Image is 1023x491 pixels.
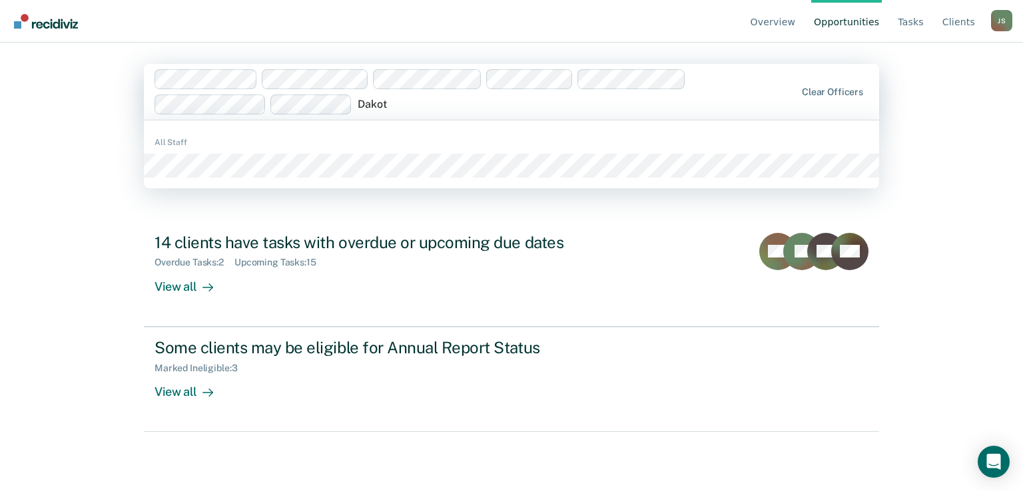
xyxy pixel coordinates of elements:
[991,10,1012,31] div: J S
[144,136,879,148] div: All Staff
[991,10,1012,31] button: Profile dropdown button
[155,363,248,374] div: Marked Ineligible : 3
[14,14,78,29] img: Recidiviz
[155,257,234,268] div: Overdue Tasks : 2
[155,268,229,294] div: View all
[978,446,1010,478] div: Open Intercom Messenger
[155,233,622,252] div: 14 clients have tasks with overdue or upcoming due dates
[802,86,863,98] div: Clear officers
[144,327,879,432] a: Some clients may be eligible for Annual Report StatusMarked Ineligible:3View all
[144,136,732,190] div: Hi, [PERSON_NAME]. We’ve found some outstanding items across 7 caseloads
[155,338,622,357] div: Some clients may be eligible for Annual Report Status
[234,257,327,268] div: Upcoming Tasks : 15
[144,222,879,327] a: 14 clients have tasks with overdue or upcoming due datesOverdue Tasks:2Upcoming Tasks:15View all
[155,373,229,399] div: View all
